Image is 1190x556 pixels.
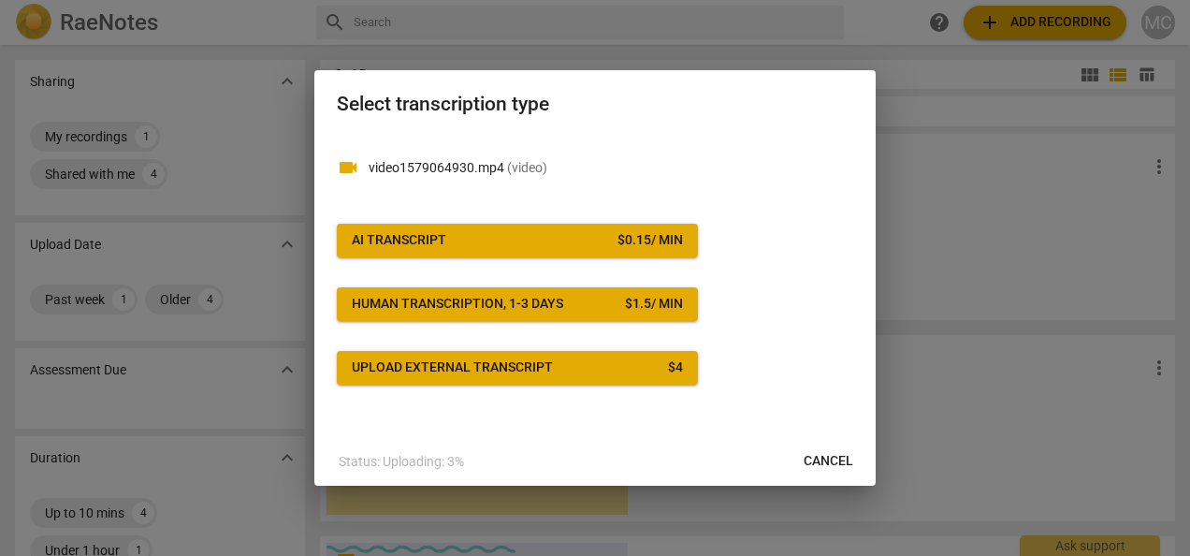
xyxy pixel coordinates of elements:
p: Status: Uploading: 3% [339,452,464,472]
div: AI Transcript [352,231,446,250]
button: Cancel [789,445,868,478]
p: video1579064930.mp4(video) [369,158,853,178]
div: Upload external transcript [352,358,553,377]
button: Human transcription, 1-3 days$1.5/ min [337,287,698,321]
div: $ 1.5 / min [625,295,683,314]
span: ( video ) [507,160,547,175]
span: Cancel [804,452,853,471]
div: $ 4 [668,358,683,377]
button: Upload external transcript$4 [337,351,698,385]
h2: Select transcription type [337,93,853,116]
div: Human transcription, 1-3 days [352,295,563,314]
span: videocam [337,156,359,179]
div: $ 0.15 / min [617,231,683,250]
button: AI Transcript$0.15/ min [337,224,698,257]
